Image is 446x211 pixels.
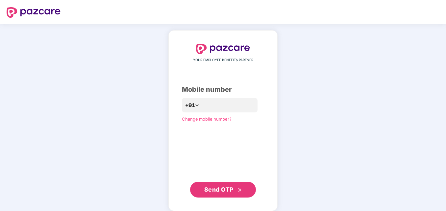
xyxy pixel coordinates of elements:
img: logo [7,7,61,18]
img: logo [196,44,250,54]
div: Mobile number [182,84,264,95]
button: Send OTPdouble-right [190,182,256,198]
a: Change mobile number? [182,116,232,122]
span: Send OTP [204,186,234,193]
span: YOUR EMPLOYEE BENEFITS PARTNER [193,58,253,63]
span: +91 [185,101,195,109]
span: down [195,103,199,107]
span: double-right [238,188,242,192]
